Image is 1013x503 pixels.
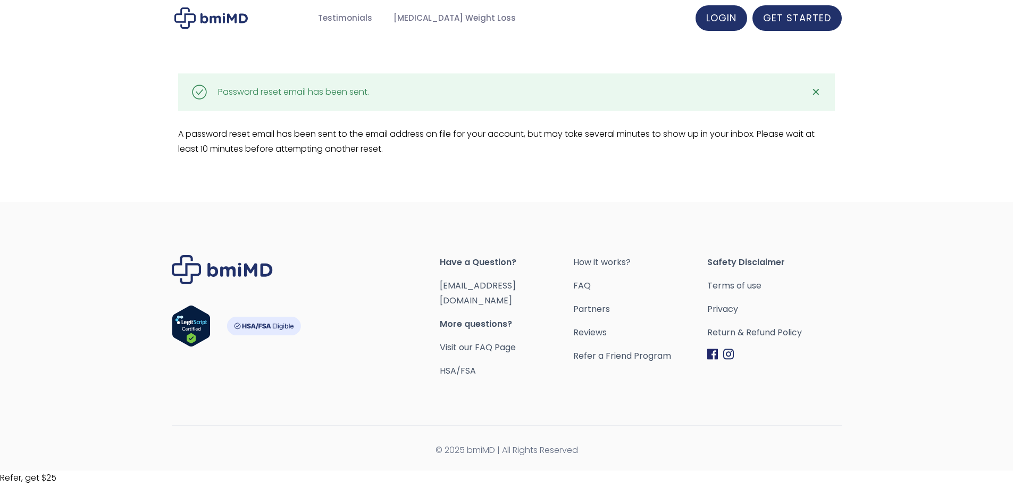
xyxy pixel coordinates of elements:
span: ✕ [811,85,821,100]
a: Return & Refund Policy [707,325,841,340]
span: Testimonials [318,12,372,24]
span: Safety Disclaimer [707,255,841,270]
img: Facebook [707,349,718,360]
a: ✕ [806,81,827,103]
img: HSA-FSA [227,317,301,335]
a: [EMAIL_ADDRESS][DOMAIN_NAME] [440,279,516,307]
img: Verify Approval for www.bmimd.com [172,305,211,347]
a: [MEDICAL_DATA] Weight Loss [383,8,526,29]
span: LOGIN [706,11,736,24]
a: Privacy [707,302,841,317]
a: Terms of use [707,278,841,293]
span: Have a Question? [440,255,574,270]
a: HSA/FSA [440,365,476,377]
a: Testimonials [307,8,383,29]
a: GET STARTED [752,5,842,31]
img: Brand Logo [172,255,273,284]
a: FAQ [573,278,707,293]
a: Reviews [573,325,707,340]
img: My account [174,7,248,29]
a: LOGIN [696,5,747,31]
a: Partners [573,302,707,317]
span: © 2025 bmiMD | All Rights Reserved [172,443,842,458]
a: Visit our FAQ Page [440,341,516,353]
a: Refer a Friend Program [573,349,707,364]
div: Password reset email has been sent. [218,85,369,100]
a: How it works? [573,255,707,270]
a: Verify LegitScript Approval for www.bmimd.com [172,305,211,352]
span: GET STARTED [763,11,831,24]
span: [MEDICAL_DATA] Weight Loss [394,12,516,24]
img: Instagram [723,349,734,360]
p: A password reset email has been sent to the email address on file for your account, but may take ... [178,127,835,156]
span: More questions? [440,317,574,332]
